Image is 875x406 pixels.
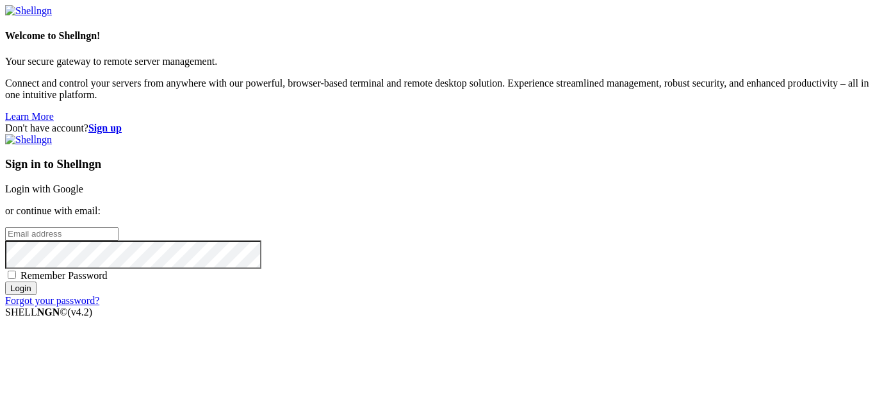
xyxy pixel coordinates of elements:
img: Shellngn [5,134,52,146]
p: or continue with email: [5,205,870,217]
a: Login with Google [5,183,83,194]
input: Remember Password [8,271,16,279]
h3: Sign in to Shellngn [5,157,870,171]
span: SHELL © [5,307,92,317]
b: NGN [37,307,60,317]
input: Login [5,282,37,295]
img: Shellngn [5,5,52,17]
div: Don't have account? [5,123,870,134]
p: Connect and control your servers from anywhere with our powerful, browser-based terminal and remo... [5,78,870,101]
p: Your secure gateway to remote server management. [5,56,870,67]
span: 4.2.0 [68,307,93,317]
h4: Welcome to Shellngn! [5,30,870,42]
input: Email address [5,227,119,241]
a: Learn More [5,111,54,122]
a: Forgot your password? [5,295,99,306]
a: Sign up [88,123,122,133]
span: Remember Password [20,270,108,281]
